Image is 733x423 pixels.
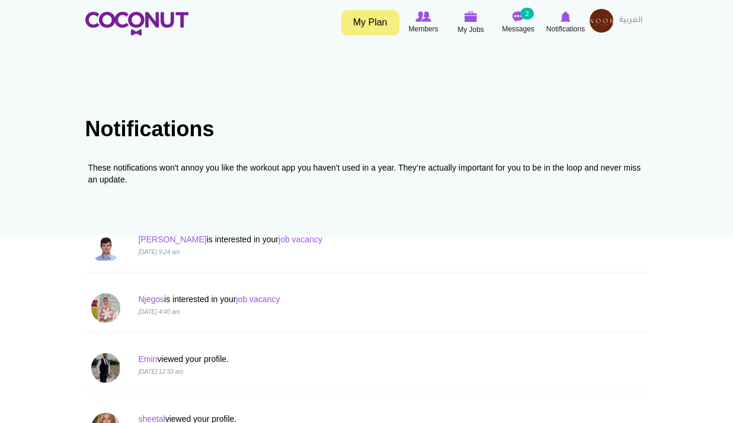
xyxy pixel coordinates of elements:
a: Messages Messages 2 [495,9,542,36]
div: These notifications won't annoy you like the workout app you haven't used in a year. They’re actu... [88,162,645,185]
p: is interested in your [138,233,500,245]
img: Browse Members [415,11,431,22]
p: is interested in your [138,293,500,305]
a: [PERSON_NAME] [138,235,206,244]
i: [DATE] 9:24 am [138,249,180,255]
a: job vacancy [236,294,280,304]
img: Home [85,12,188,36]
a: My Jobs My Jobs [447,9,495,37]
h1: Notifications [85,117,648,141]
a: job vacancy [279,235,322,244]
a: Notifications Notifications [542,9,590,36]
span: Members [408,23,438,35]
a: Emin [138,354,157,364]
small: 2 [520,8,533,20]
span: Notifications [546,23,585,35]
a: العربية [613,9,648,33]
i: [DATE] 12:33 am [138,368,183,375]
img: Messages [513,11,524,22]
i: [DATE] 4:40 am [138,309,180,315]
a: Browse Members Members [400,9,447,36]
a: Njegos [138,294,164,304]
p: viewed your profile. [138,353,500,365]
img: Notifications [561,11,571,22]
a: My Plan [341,10,399,36]
img: My Jobs [465,11,478,22]
span: Messages [502,23,534,35]
span: My Jobs [457,24,484,36]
